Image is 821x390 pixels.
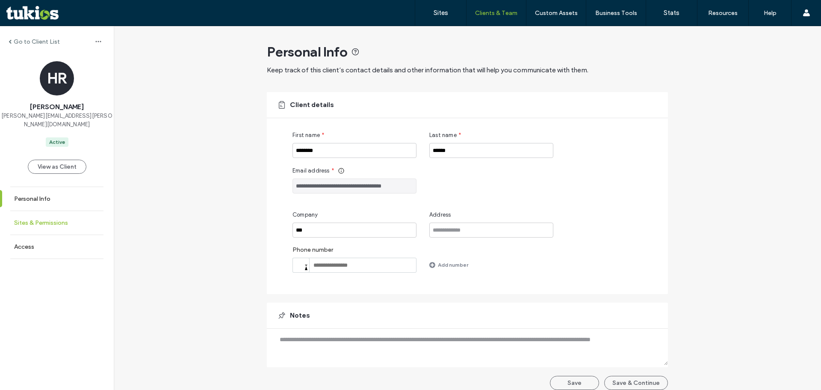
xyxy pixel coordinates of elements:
button: View as Client [28,160,86,174]
span: First name [292,131,320,140]
span: Keep track of this client’s contact details and other information that will help you communicate ... [267,66,588,74]
label: Go to Client List [14,38,60,45]
div: Active [49,138,65,146]
span: Client details [290,100,334,110]
label: Sites [434,9,448,17]
span: Last name [429,131,457,140]
span: Address [429,211,451,219]
label: Sites & Permissions [14,219,68,226]
label: Access [14,243,34,250]
div: HR [40,61,74,95]
span: [PERSON_NAME] [30,102,84,112]
input: First name [292,143,416,158]
span: Personal Info [267,43,348,60]
label: Custom Assets [535,9,578,17]
span: Notes [290,311,310,320]
input: Email address [292,179,416,194]
button: Save & Continue [604,376,668,390]
label: Resources [708,9,738,17]
label: Help [764,9,777,17]
label: Personal Info [14,195,50,202]
label: Phone number [292,246,416,258]
input: Last name [429,143,553,158]
input: Address [429,223,553,238]
label: Business Tools [595,9,637,17]
span: Email address [292,167,330,175]
label: Clients & Team [475,9,517,17]
span: Company [292,211,318,219]
label: Add number [438,257,468,272]
input: Company [292,223,416,238]
label: Stats [664,9,679,17]
span: Help [19,6,37,14]
button: Save [550,376,599,390]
